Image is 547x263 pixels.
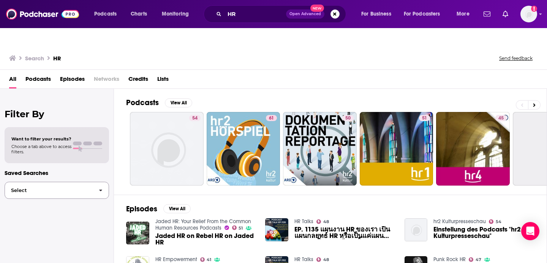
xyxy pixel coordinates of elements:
[126,98,159,107] h2: Podcasts
[6,7,79,21] img: Podchaser - Follow, Share and Rate Podcasts
[520,6,537,22] button: Show profile menu
[419,115,430,121] a: 51
[94,73,119,88] span: Networks
[489,219,501,224] a: 54
[310,5,324,12] span: New
[5,169,109,176] p: Saved Searches
[126,98,192,107] a: PodcastsView All
[469,257,481,262] a: 47
[269,115,274,122] span: 61
[5,109,109,120] h2: Filter By
[356,8,401,20] button: open menu
[162,9,189,19] span: Monitoring
[360,112,433,186] a: 51
[53,55,61,62] h3: HR
[342,115,354,121] a: 50
[294,226,395,239] a: EP. 1135 แผนงาน HR ของเรา เป็นแผนกลยุทธ์ HR หรือเป็นแค่แผนงาน HR ในแต่ละปีเท่านั้น
[207,112,280,186] a: 61
[481,8,493,20] a: Show notifications dropdown
[436,112,510,186] a: 45
[323,258,329,261] span: 48
[128,73,148,88] a: Credits
[155,218,251,231] a: Jaded HR: Your Relief From the Common Human Resources Podcasts
[520,6,537,22] span: Logged in as Marketing09
[476,258,481,261] span: 47
[433,256,466,263] a: Punk Rock HR
[500,8,511,20] a: Show notifications dropdown
[157,8,199,20] button: open menu
[404,9,440,19] span: For Podcasters
[60,73,85,88] a: Episodes
[345,115,351,122] span: 50
[232,225,243,230] a: 51
[126,222,149,245] img: Jaded HR on Rebel HR on Jaded HR
[323,220,329,224] span: 48
[207,258,211,261] span: 41
[5,188,93,193] span: Select
[224,8,286,20] input: Search podcasts, credits, & more...
[25,55,44,62] h3: Search
[531,6,537,12] svg: Add a profile image
[433,226,534,239] a: Einstellung des Podcasts "hr2 Kulturpresseschau"
[498,115,504,122] span: 45
[165,98,192,107] button: View All
[155,233,256,246] a: Jaded HR on Rebel HR on Jaded HR
[163,204,191,213] button: View All
[316,219,329,224] a: 48
[126,204,191,214] a: EpisodesView All
[520,6,537,22] img: User Profile
[11,136,71,142] span: Want to filter your results?
[239,227,243,230] span: 51
[89,8,126,20] button: open menu
[496,220,501,224] span: 54
[283,112,357,186] a: 50
[94,9,117,19] span: Podcasts
[189,115,201,121] a: 54
[433,218,486,225] a: hr2 Kulturpresseschau
[265,218,288,241] img: EP. 1135 แผนงาน HR ของเรา เป็นแผนกลยุทธ์ HR หรือเป็นแค่แผนงาน HR ในแต่ละปีเท่านั้น
[155,256,197,263] a: HR Empowerment
[286,9,324,19] button: Open AdvancedNew
[521,222,539,240] div: Open Intercom Messenger
[451,8,479,20] button: open menu
[192,115,198,122] span: 54
[5,182,109,199] button: Select
[126,204,157,214] h2: Episodes
[495,115,507,121] a: 45
[497,55,535,61] button: Send feedback
[126,8,152,20] a: Charts
[157,73,169,88] a: Lists
[361,9,391,19] span: For Business
[25,73,51,88] a: Podcasts
[422,115,427,122] span: 51
[130,112,204,186] a: 54
[294,256,313,263] a: HR Talks
[294,218,313,225] a: HR Talks
[289,12,321,16] span: Open Advanced
[131,9,147,19] span: Charts
[266,115,277,121] a: 61
[200,257,212,262] a: 41
[211,5,353,23] div: Search podcasts, credits, & more...
[9,73,16,88] a: All
[11,144,71,154] span: Choose a tab above to access filters.
[399,8,451,20] button: open menu
[457,9,470,19] span: More
[316,257,329,262] a: 48
[405,218,428,241] img: Einstellung des Podcasts "hr2 Kulturpresseschau"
